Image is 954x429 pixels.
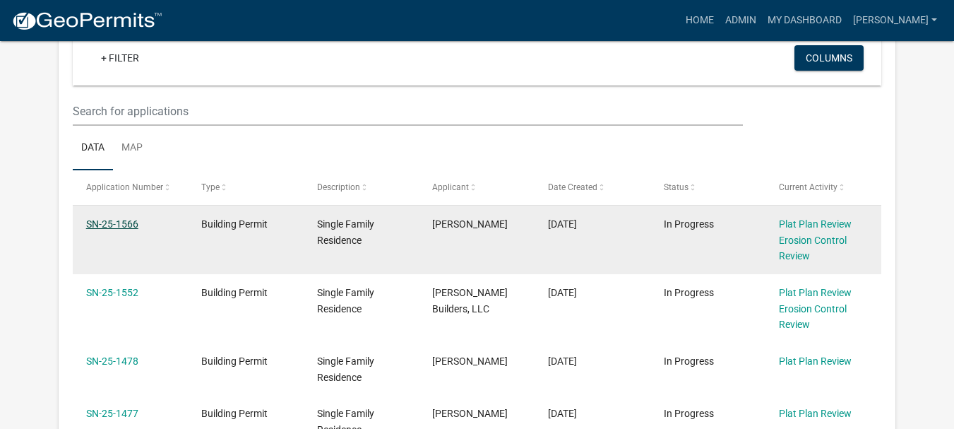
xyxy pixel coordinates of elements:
[73,170,189,204] datatable-header-cell: Application Number
[720,7,762,34] a: Admin
[419,170,535,204] datatable-header-cell: Applicant
[779,408,852,419] a: Plat Plan Review
[779,235,847,262] a: Erosion Control Review
[90,45,150,71] a: + Filter
[201,182,220,192] span: Type
[548,182,597,192] span: Date Created
[201,355,268,367] span: Building Permit
[664,218,714,230] span: In Progress
[680,7,720,34] a: Home
[762,7,847,34] a: My Dashboard
[432,218,508,230] span: Tracy Thompson
[317,182,360,192] span: Description
[779,355,852,367] a: Plat Plan Review
[201,218,268,230] span: Building Permit
[650,170,765,204] datatable-header-cell: Status
[73,126,113,171] a: Data
[548,287,577,298] span: 08/18/2025
[188,170,304,204] datatable-header-cell: Type
[317,287,374,315] span: Single Family Residence
[779,182,837,192] span: Current Activity
[779,218,852,230] a: Plat Plan Review
[86,355,138,367] a: SN-25-1478
[779,287,852,298] a: Plat Plan Review
[548,408,577,419] span: 08/12/2025
[432,355,508,367] span: Noah Molchan
[664,355,714,367] span: In Progress
[201,408,268,419] span: Building Permit
[73,97,744,126] input: Search for applications
[432,287,508,315] span: Coolman Builders, LLC
[113,126,151,171] a: Map
[201,287,268,298] span: Building Permit
[86,218,138,230] a: SN-25-1566
[317,355,374,383] span: Single Family Residence
[432,408,508,419] span: Noah Molchan
[664,408,714,419] span: In Progress
[317,218,374,246] span: Single Family Residence
[548,355,577,367] span: 08/12/2025
[664,287,714,298] span: In Progress
[86,408,138,419] a: SN-25-1477
[548,218,577,230] span: 08/19/2025
[86,182,163,192] span: Application Number
[86,287,138,298] a: SN-25-1552
[664,182,688,192] span: Status
[794,45,864,71] button: Columns
[535,170,650,204] datatable-header-cell: Date Created
[304,170,419,204] datatable-header-cell: Description
[779,303,847,331] a: Erosion Control Review
[847,7,943,34] a: [PERSON_NAME]
[432,182,469,192] span: Applicant
[765,170,881,204] datatable-header-cell: Current Activity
